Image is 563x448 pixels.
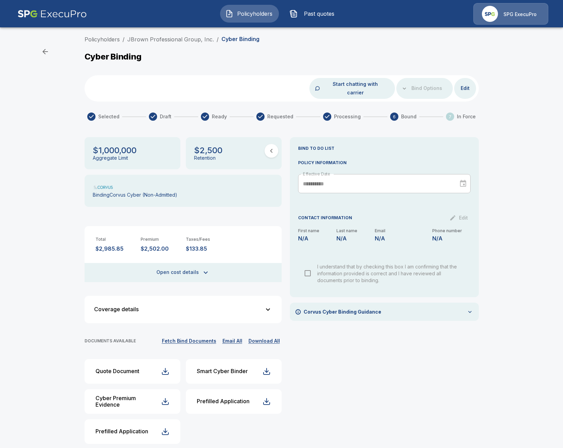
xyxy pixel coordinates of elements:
p: Premium [141,237,180,242]
p: Binding Corvus Cyber (Non-Admitted) [93,192,177,198]
button: Fetch Bind Documents [160,337,218,345]
p: $2,985.85 [95,246,135,252]
div: Quote Document [95,368,139,374]
text: 6 [393,114,396,119]
span: Requested [267,113,293,120]
button: Start chatting with carrier [321,78,389,99]
p: Taxes/Fees [186,237,226,242]
p: Total [95,237,135,242]
span: Draft [160,113,171,120]
button: Open cost details [85,263,282,282]
div: Coverage details [94,306,264,312]
button: Prefilled Application [186,389,282,414]
button: Cyber Premium Evidence [85,389,180,414]
p: CONTACT INFORMATION [298,215,352,221]
li: / [123,35,125,43]
img: Policyholders Icon [225,10,233,18]
span: Bound [401,113,417,120]
button: Download All [247,337,282,345]
a: JBrown Professional Group, Inc. [127,36,214,43]
span: In Force [457,113,476,120]
img: Agency Icon [482,6,498,22]
p: $133.85 [186,246,226,252]
nav: breadcrumb [85,35,259,43]
p: $1,000,000 [93,145,137,155]
span: Ready [212,113,227,120]
p: Corvus Cyber Binding Guidance [304,308,381,315]
p: Cyber Binding [85,52,142,62]
p: Phone number [432,229,471,233]
img: Past quotes Icon [290,10,298,18]
div: Smart Cyber Binder [197,368,248,374]
span: I understand that by checking this box I am confirming that the information provided is correct a... [317,264,457,283]
button: Smart Cyber Binder [186,359,282,384]
button: Edit [454,82,476,95]
p: First name [298,229,336,233]
p: N/A [375,236,426,241]
p: DOCUMENTS AVAILABLE [85,339,136,344]
div: Prefilled Application [197,398,249,405]
span: Policyholders [236,10,274,18]
p: Last name [336,229,375,233]
p: Email [375,229,432,233]
p: POLICY INFORMATION [298,160,471,166]
div: Cyber Premium Evidence [95,395,161,408]
span: Processing [334,113,361,120]
text: 7 [449,114,451,119]
p: Aggregate Limit [93,155,128,161]
button: Email All [221,337,244,345]
button: Coverage details [89,300,278,319]
a: Policyholders [85,36,120,43]
button: Past quotes IconPast quotes [284,5,343,23]
p: SPG ExecuPro [503,11,537,18]
div: Prefilled Application [95,428,148,435]
p: Retention [194,155,216,161]
p: Cyber Binding [221,36,259,42]
span: Past quotes [300,10,338,18]
button: Quote Document [85,359,180,384]
button: Policyholders IconPolicyholders [220,5,279,23]
img: AA Logo [17,3,87,25]
p: $2,502.00 [141,246,180,252]
p: N/A [432,236,471,241]
p: BIND TO DO LIST [298,145,471,151]
p: N/A [336,236,375,241]
p: $2,500 [194,145,222,155]
p: N/A [298,236,336,241]
label: Effective Date [303,171,330,177]
li: / [217,35,219,43]
img: Carrier Logo [93,184,114,190]
button: Prefilled Application [85,419,180,444]
a: Agency IconSPG ExecuPro [473,3,548,25]
span: Selected [98,113,119,120]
